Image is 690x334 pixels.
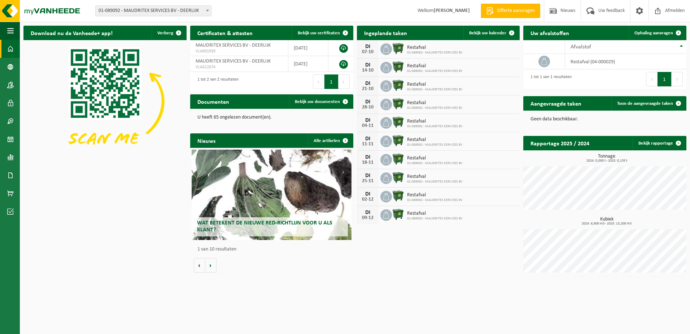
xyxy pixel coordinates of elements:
[361,210,375,215] div: DI
[361,62,375,68] div: DI
[23,26,120,40] h2: Download nu de Vanheede+ app!
[672,72,683,86] button: Next
[523,26,576,40] h2: Uw afvalstoffen
[407,69,463,73] span: 01-089092 - MAUDRITEX SERVICES BV
[530,117,679,122] p: Geen data beschikbaar.
[196,43,271,48] span: MAUDRITEX SERVICES BV - DEERLIJK
[392,98,404,110] img: WB-1100-HPE-GN-01
[434,8,470,13] strong: [PERSON_NAME]
[295,99,340,104] span: Bekijk uw documenten
[361,160,375,165] div: 18-11
[361,154,375,160] div: DI
[527,71,572,87] div: 1 tot 1 van 1 resultaten
[357,26,414,40] h2: Ingeplande taken
[157,31,173,35] span: Verberg
[392,208,404,220] img: WB-1100-HPE-GN-01
[308,133,353,148] a: Alle artikelen
[407,161,463,166] span: 01-089092 - MAUDRITEX SERVICES BV
[392,171,404,184] img: WB-1100-HPE-GN-01
[288,40,328,56] td: [DATE]
[469,31,506,35] span: Bekijk uw kalender
[407,211,463,217] span: Restafval
[571,44,591,50] span: Afvalstof
[407,124,463,129] span: 01-089092 - MAUDRITEX SERVICES BV
[288,56,328,72] td: [DATE]
[96,6,211,16] span: 01-089092 - MAUDRITEX SERVICES BV - DEERLIJK
[361,173,375,179] div: DI
[527,217,686,226] h3: Kubiek
[361,215,375,220] div: 09-12
[361,117,375,123] div: DI
[407,51,463,55] span: 01-089092 - MAUDRITEX SERVICES BV
[361,105,375,110] div: 28-10
[339,74,350,89] button: Next
[196,64,283,70] span: VLA612074
[646,72,658,86] button: Previous
[197,220,332,233] span: Wat betekent de nieuwe RED-richtlijn voor u als klant?
[361,197,375,202] div: 02-12
[361,86,375,91] div: 21-10
[527,154,686,163] h3: Tonnage
[197,115,346,120] p: U heeft 65 ongelezen document(en).
[407,143,463,147] span: 01-089092 - MAUDRITEX SERVICES BV
[634,31,673,35] span: Ophaling aanvragen
[197,247,350,252] p: 1 van 10 resultaten
[289,94,353,109] a: Bekijk uw documenten
[361,99,375,105] div: DI
[324,74,339,89] button: 1
[527,222,686,226] span: 2024: 6,600 m3 - 2025: 13,200 m3
[407,100,463,106] span: Restafval
[361,68,375,73] div: 14-10
[407,63,463,69] span: Restafval
[407,217,463,221] span: 01-089092 - MAUDRITEX SERVICES BV
[361,191,375,197] div: DI
[407,87,463,92] span: 01-089092 - MAUDRITEX SERVICES BV
[361,81,375,86] div: DI
[292,26,353,40] a: Bekijk uw certificaten
[392,61,404,73] img: WB-1100-HPE-GN-01
[205,258,217,273] button: Volgende
[190,26,260,40] h2: Certificaten & attesten
[617,101,673,106] span: Toon de aangevraagde taken
[407,198,463,202] span: 01-089092 - MAUDRITEX SERVICES BV
[361,179,375,184] div: 25-11
[527,159,686,163] span: 2024: 0,000 t - 2025: 0,135 t
[361,136,375,142] div: DI
[361,123,375,128] div: 04-11
[392,190,404,202] img: WB-1100-HPE-GN-01
[407,45,463,51] span: Restafval
[407,192,463,198] span: Restafval
[407,119,463,124] span: Restafval
[407,180,463,184] span: 01-089092 - MAUDRITEX SERVICES BV
[633,136,686,150] a: Bekijk rapportage
[392,153,404,165] img: WB-1100-HPE-GN-01
[190,133,223,147] h2: Nieuws
[196,48,283,54] span: VLA901939
[407,106,463,110] span: 01-089092 - MAUDRITEX SERVICES BV
[629,26,686,40] a: Ophaling aanvragen
[361,44,375,50] div: DI
[407,155,463,161] span: Restafval
[192,150,351,240] a: Wat betekent de nieuwe RED-richtlijn voor u als klant?
[196,59,271,64] span: MAUDRITEX SERVICES BV - DEERLIJK
[481,4,540,18] a: Offerte aanvragen
[298,31,340,35] span: Bekijk uw certificaten
[194,258,205,273] button: Vorige
[565,54,686,69] td: restafval (04-000029)
[523,96,589,110] h2: Aangevraagde taken
[392,116,404,128] img: WB-1100-HPE-GN-01
[407,174,463,180] span: Restafval
[392,134,404,147] img: WB-1100-HPE-GN-01
[392,42,404,55] img: WB-1100-HPE-GN-01
[523,136,597,150] h2: Rapportage 2025 / 2024
[194,74,239,90] div: 1 tot 2 van 2 resultaten
[361,142,375,147] div: 11-11
[463,26,519,40] a: Bekijk uw kalender
[407,82,463,87] span: Restafval
[152,26,186,40] button: Verberg
[313,74,324,89] button: Previous
[407,137,463,143] span: Restafval
[392,79,404,91] img: WB-1100-HPE-GN-01
[95,5,211,16] span: 01-089092 - MAUDRITEX SERVICES BV - DEERLIJK
[23,40,187,163] img: Download de VHEPlus App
